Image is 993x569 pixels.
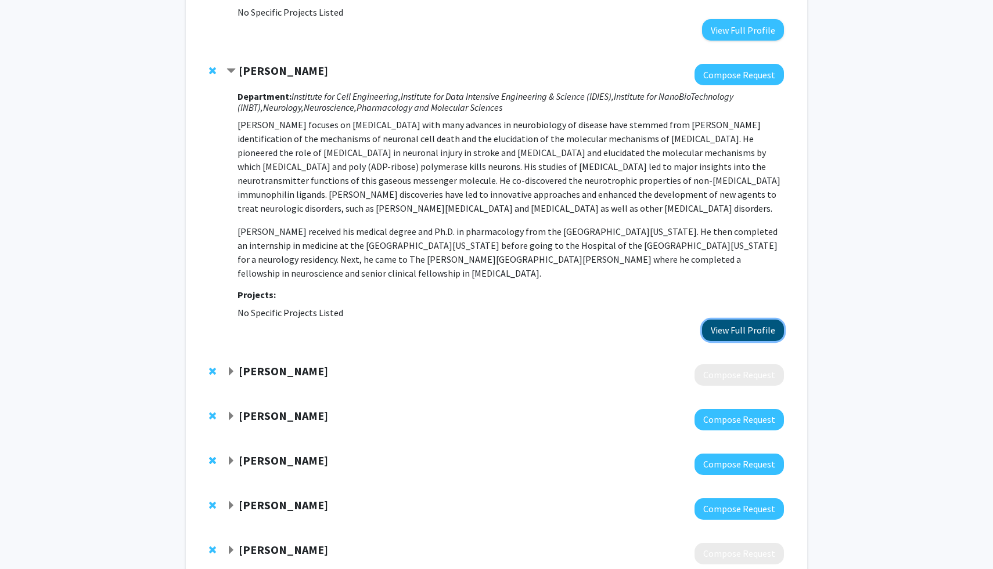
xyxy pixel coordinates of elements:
span: Remove Jun Hua from bookmarks [209,456,216,465]
button: View Full Profile [702,19,784,41]
strong: [PERSON_NAME] [239,542,328,557]
i: Institute for NanoBioTechnology (INBT), [238,90,733,113]
strong: [PERSON_NAME] [239,498,328,512]
strong: [PERSON_NAME] [239,63,328,78]
strong: Projects: [238,289,276,300]
span: No Specific Projects Listed [238,6,343,18]
iframe: Chat [9,517,49,560]
button: Compose Request to Jinchong Xu [695,364,784,386]
span: Expand Ming Teng Koh Bookmark [226,546,236,555]
span: Remove Hanseok Ko from bookmarks [209,411,216,421]
button: Compose Request to Ted Dawson [695,64,784,85]
span: [PERSON_NAME] received his medical degree and Ph.D. in pharmacology from the [GEOGRAPHIC_DATA][US... [238,226,778,279]
button: Compose Request to Ming Teng Koh [695,543,784,564]
i: Pharmacology and Molecular Sciences [357,102,502,113]
span: Expand Jun Hua Bookmark [226,456,236,466]
span: Expand Jinchong Xu Bookmark [226,367,236,376]
i: Neuroscience, [304,102,357,113]
span: Contract Ted Dawson Bookmark [226,67,236,76]
i: Institute for Data Intensive Engineering & Science (IDIES), [401,90,614,102]
p: [PERSON_NAME] focuses on [MEDICAL_DATA] with many advances in neurobiology of disease have stemme... [238,118,784,215]
button: Compose Request to Hanseok Ko [695,409,784,430]
span: No Specific Projects Listed [238,307,343,318]
strong: Department: [238,90,292,102]
span: Remove Juan Troncoso from bookmarks [209,501,216,510]
button: View Full Profile [702,320,784,341]
span: Remove Ted Dawson from bookmarks [209,66,216,75]
span: Remove Ming Teng Koh from bookmarks [209,545,216,554]
i: Neurology, [263,102,304,113]
i: Institute for Cell Engineering, [292,90,401,102]
button: Compose Request to Juan Troncoso [695,498,784,520]
span: Expand Juan Troncoso Bookmark [226,501,236,510]
span: Expand Hanseok Ko Bookmark [226,412,236,421]
strong: [PERSON_NAME] [239,408,328,423]
strong: [PERSON_NAME] [239,364,328,378]
button: Compose Request to Jun Hua [695,454,784,475]
strong: [PERSON_NAME] [239,453,328,467]
span: Remove Jinchong Xu from bookmarks [209,367,216,376]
